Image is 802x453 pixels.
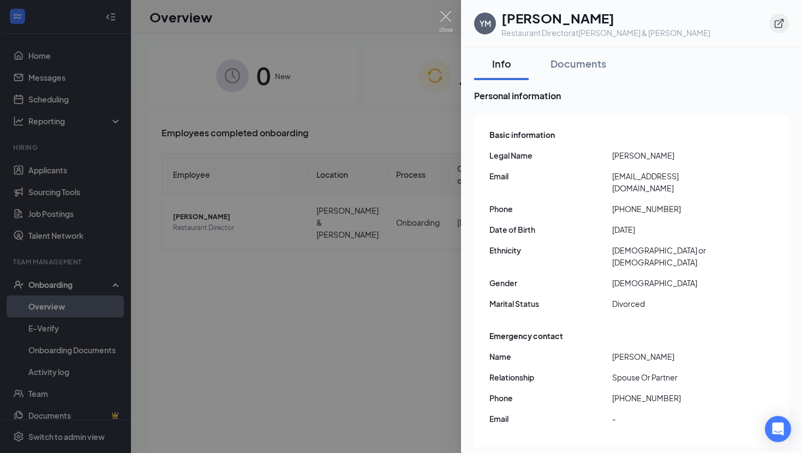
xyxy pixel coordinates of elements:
[489,203,612,215] span: Phone
[489,149,612,161] span: Legal Name
[489,371,612,383] span: Relationship
[550,57,606,70] div: Documents
[612,224,735,235] span: [DATE]
[489,224,612,235] span: Date of Birth
[489,129,555,141] span: Basic information
[612,244,735,268] span: [DEMOGRAPHIC_DATA] or [DEMOGRAPHIC_DATA]
[474,89,789,102] span: Personal information
[489,351,612,363] span: Name
[769,14,789,33] button: ExternalLink
[612,371,735,383] span: Spouse Or Partner
[612,277,735,289] span: [DEMOGRAPHIC_DATA]
[485,57,518,70] div: Info
[612,170,735,194] span: [EMAIL_ADDRESS][DOMAIN_NAME]
[489,392,612,404] span: Phone
[480,18,491,29] div: YM
[612,351,735,363] span: [PERSON_NAME]
[501,27,710,38] div: Restaurant Director at [PERSON_NAME] & [PERSON_NAME]
[489,170,612,182] span: Email
[612,413,735,425] span: -
[489,330,563,342] span: Emergency contact
[774,18,785,29] svg: ExternalLink
[612,392,735,404] span: [PHONE_NUMBER]
[612,149,735,161] span: [PERSON_NAME]
[489,277,612,289] span: Gender
[765,416,791,442] div: Open Intercom Messenger
[489,298,612,310] span: Marital Status
[489,244,612,256] span: Ethnicity
[612,203,735,215] span: [PHONE_NUMBER]
[489,413,612,425] span: Email
[501,9,710,27] h1: [PERSON_NAME]
[612,298,735,310] span: Divorced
